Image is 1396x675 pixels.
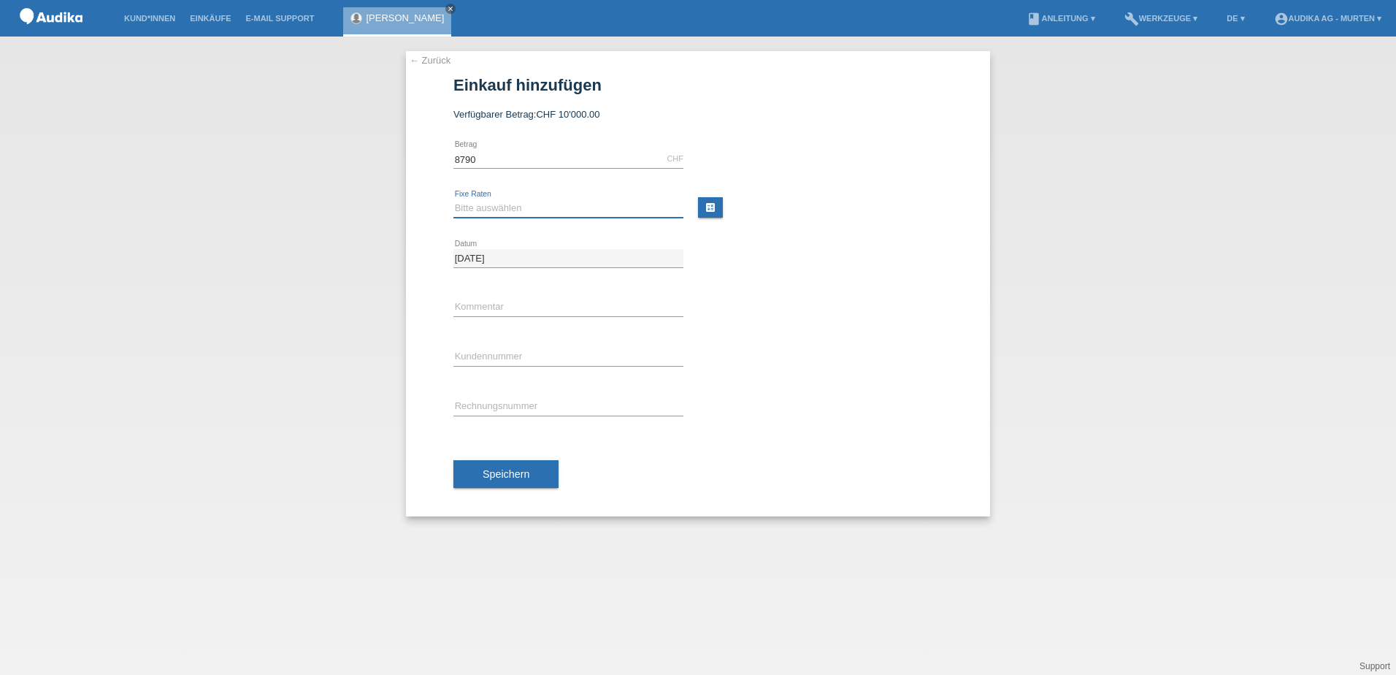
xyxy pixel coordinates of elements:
a: bookAnleitung ▾ [1019,14,1102,23]
div: Verfügbarer Betrag: [453,109,943,120]
a: POS — MF Group [15,28,88,39]
a: E-Mail Support [239,14,322,23]
a: [PERSON_NAME] [366,12,444,23]
span: Speichern [483,468,529,480]
button: Speichern [453,460,559,488]
i: calculate [705,202,716,213]
a: Support [1359,661,1390,671]
a: ← Zurück [410,55,450,66]
a: Kund*innen [117,14,183,23]
h1: Einkauf hinzufügen [453,76,943,94]
a: Einkäufe [183,14,238,23]
a: DE ▾ [1219,14,1251,23]
a: calculate [698,197,723,218]
a: buildWerkzeuge ▾ [1117,14,1205,23]
i: close [447,5,454,12]
span: CHF 10'000.00 [536,109,599,120]
div: CHF [667,154,683,163]
a: close [445,4,456,14]
i: build [1124,12,1139,26]
i: book [1027,12,1041,26]
a: account_circleAudika AG - Murten ▾ [1267,14,1389,23]
i: account_circle [1274,12,1289,26]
